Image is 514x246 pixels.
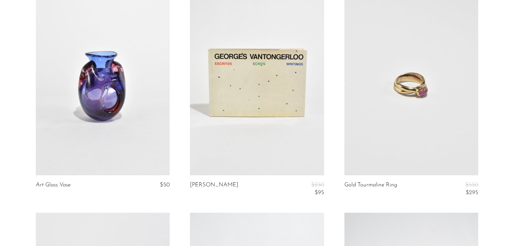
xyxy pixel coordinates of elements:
[190,182,238,196] a: [PERSON_NAME]
[465,182,478,188] span: $550
[160,182,170,188] span: $50
[344,182,397,196] a: Gold Tourmaline Ring
[315,190,324,195] span: $95
[466,190,478,195] span: $295
[36,182,71,188] a: Art Glass Vase
[311,182,324,188] span: $250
